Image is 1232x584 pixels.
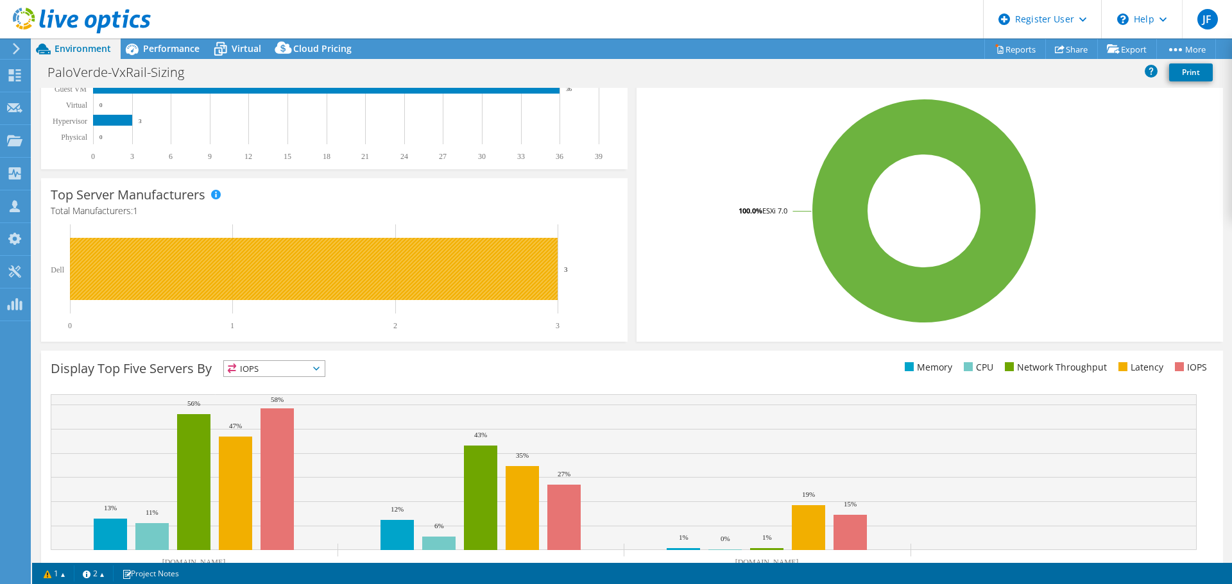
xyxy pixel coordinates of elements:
text: 18 [323,152,330,161]
text: 30 [478,152,486,161]
a: 2 [74,565,114,581]
text: 21 [361,152,369,161]
h4: Total Manufacturers: [51,204,618,218]
text: 6 [169,152,173,161]
span: IOPS [224,361,325,376]
a: 1 [35,565,74,581]
text: 0 [99,102,103,108]
text: 58% [271,396,284,403]
text: Dell [51,265,64,274]
a: Project Notes [113,565,188,581]
text: Guest VM [55,85,87,94]
span: Performance [143,42,200,54]
text: 1 [230,321,234,330]
text: 12% [391,505,404,513]
text: 11% [146,508,158,516]
span: Environment [55,42,111,54]
text: 39 [595,152,603,161]
a: More [1156,39,1216,59]
text: 2 [393,321,397,330]
text: Physical [61,133,87,142]
span: 1 [133,204,138,217]
tspan: 100.0% [739,206,762,215]
a: Export [1097,39,1157,59]
text: 0% [721,535,730,542]
li: IOPS [1172,360,1207,374]
li: Latency [1115,360,1163,374]
text: 1% [762,533,772,541]
text: 3 [556,321,560,330]
text: 3 [130,152,134,161]
text: 1% [679,533,689,541]
h1: PaloVerde-VxRail-Sizing [42,65,204,79]
text: [DOMAIN_NAME] [162,558,226,567]
text: [DOMAIN_NAME] [735,558,799,567]
text: 33 [517,152,525,161]
h3: Top Server Manufacturers [51,188,205,202]
text: 27% [558,470,570,478]
text: Virtual [66,101,88,110]
svg: \n [1117,13,1129,25]
span: Cloud Pricing [293,42,352,54]
text: 35% [516,451,529,459]
text: 36 [566,86,572,92]
li: Memory [902,360,952,374]
text: 9 [208,152,212,161]
text: 3 [564,265,568,273]
text: 12 [244,152,252,161]
text: 13% [104,504,117,512]
a: Reports [984,39,1046,59]
tspan: ESXi 7.0 [762,206,787,215]
text: 24 [400,152,408,161]
text: 19% [802,490,815,498]
li: CPU [961,360,993,374]
text: 36 [556,152,563,161]
text: 3 [139,118,142,124]
text: 47% [229,422,242,430]
span: Virtual [232,42,261,54]
text: 56% [187,399,200,407]
a: Share [1045,39,1098,59]
text: Hypervisor [53,117,87,126]
text: 15 [284,152,291,161]
text: 0 [99,134,103,140]
text: 27 [439,152,447,161]
a: Print [1169,63,1213,81]
text: 0 [68,321,72,330]
text: 6% [434,522,444,530]
li: Network Throughput [1002,360,1107,374]
text: 0 [91,152,95,161]
span: JF [1197,9,1218,29]
text: 15% [844,500,857,508]
text: 43% [474,431,487,438]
